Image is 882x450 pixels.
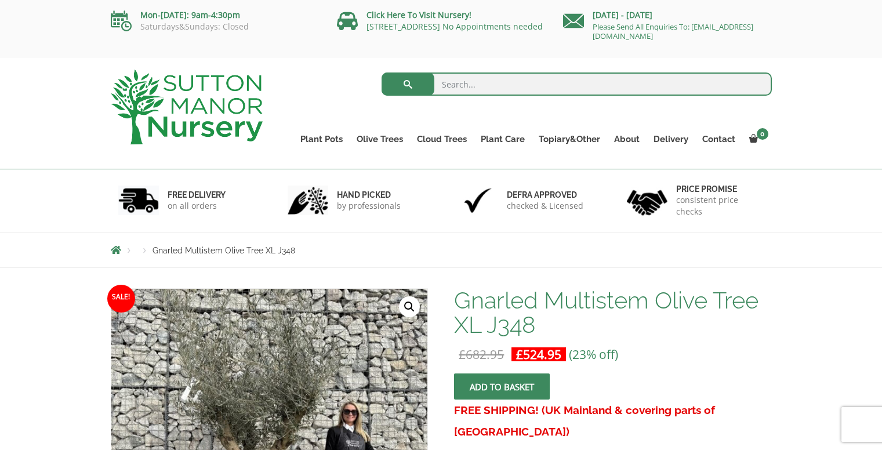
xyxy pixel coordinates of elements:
[350,131,410,147] a: Olive Trees
[337,190,401,200] h6: hand picked
[563,8,772,22] p: [DATE] - [DATE]
[474,131,532,147] a: Plant Care
[111,245,772,255] nav: Breadcrumbs
[410,131,474,147] a: Cloud Trees
[757,128,768,140] span: 0
[168,190,226,200] h6: FREE DELIVERY
[366,21,543,32] a: [STREET_ADDRESS] No Appointments needed
[288,186,328,215] img: 2.jpg
[627,183,667,218] img: 4.jpg
[459,346,504,362] bdi: 682.95
[293,131,350,147] a: Plant Pots
[532,131,607,147] a: Topiary&Other
[516,346,523,362] span: £
[454,400,771,442] h3: FREE SHIPPING! (UK Mainland & covering parts of [GEOGRAPHIC_DATA])
[168,200,226,212] p: on all orders
[676,184,764,194] h6: Price promise
[454,288,771,337] h1: Gnarled Multistem Olive Tree XL J348
[742,131,772,147] a: 0
[516,346,561,362] bdi: 524.95
[647,131,695,147] a: Delivery
[111,22,320,31] p: Saturdays&Sundays: Closed
[382,72,772,96] input: Search...
[399,296,420,317] a: View full-screen image gallery
[366,9,471,20] a: Click Here To Visit Nursery!
[111,8,320,22] p: Mon-[DATE]: 9am-4:30pm
[337,200,401,212] p: by professionals
[676,194,764,217] p: consistent price checks
[458,186,498,215] img: 3.jpg
[593,21,753,41] a: Please Send All Enquiries To: [EMAIL_ADDRESS][DOMAIN_NAME]
[153,246,295,255] span: Gnarled Multistem Olive Tree XL J348
[569,346,618,362] span: (23% off)
[607,131,647,147] a: About
[507,200,583,212] p: checked & Licensed
[459,346,466,362] span: £
[454,373,550,400] button: Add to basket
[118,186,159,215] img: 1.jpg
[507,190,583,200] h6: Defra approved
[107,285,135,313] span: Sale!
[695,131,742,147] a: Contact
[111,70,263,144] img: logo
